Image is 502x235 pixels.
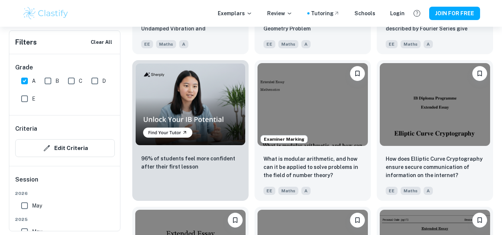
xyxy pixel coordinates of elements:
[228,213,243,228] button: Please log in to bookmark exemplars
[278,40,298,48] span: Maths
[15,124,37,133] h6: Criteria
[32,202,42,210] span: May
[411,7,423,20] button: Help and Feedback
[429,7,480,20] button: JOIN FOR FREE
[89,37,114,48] button: Clear All
[22,6,69,21] img: Clastify logo
[141,154,240,171] p: 96% of students feel more confident after their first lesson
[132,60,249,201] a: Thumbnail96% of students feel more confident after their first lesson
[255,60,371,201] a: Examiner MarkingPlease log in to bookmark exemplarsWhat is modular arithmetic, and how can it be ...
[79,77,82,85] span: C
[424,40,433,48] span: A
[218,9,252,17] p: Exemplars
[386,187,398,195] span: EE
[301,187,311,195] span: A
[472,213,487,228] button: Please log in to bookmark exemplars
[424,187,433,195] span: A
[135,63,246,145] img: Thumbnail
[380,63,490,146] img: Maths EE example thumbnail: How does Elliptic Curve Cryptography ens
[390,9,405,17] a: Login
[141,40,153,48] span: EE
[32,77,36,85] span: A
[311,9,340,17] a: Tutoring
[258,63,368,146] img: Maths EE example thumbnail: What is modular arithmetic, and how can
[354,9,375,17] a: Schools
[156,40,176,48] span: Maths
[102,77,106,85] span: D
[263,40,275,48] span: EE
[350,66,365,81] button: Please log in to bookmark exemplars
[350,213,365,228] button: Please log in to bookmark exemplars
[15,37,37,48] h6: Filters
[32,95,35,103] span: E
[55,77,59,85] span: B
[472,66,487,81] button: Please log in to bookmark exemplars
[278,187,298,195] span: Maths
[15,190,115,197] span: 2026
[377,60,493,201] a: Please log in to bookmark exemplarsHow does Elliptic Curve Cryptography ensure secure communicati...
[179,40,188,48] span: A
[301,40,311,48] span: A
[15,175,115,190] h6: Session
[263,155,362,179] p: What is modular arithmetic, and how can it be applied to solve problems in the field of number th...
[261,136,307,143] span: Examiner Marking
[15,63,115,72] h6: Grade
[15,216,115,223] span: 2025
[386,40,398,48] span: EE
[401,40,421,48] span: Maths
[267,9,292,17] p: Review
[386,155,484,179] p: How does Elliptic Curve Cryptography ensure secure communication of information on the internet?
[15,139,115,157] button: Edit Criteria
[263,187,275,195] span: EE
[401,187,421,195] span: Maths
